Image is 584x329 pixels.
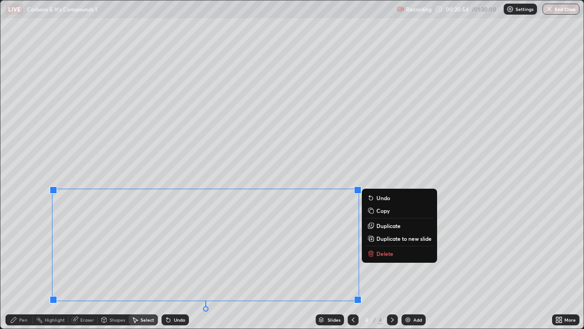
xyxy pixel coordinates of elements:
div: Shapes [109,318,125,322]
div: Highlight [45,318,65,322]
div: / [373,317,376,323]
button: Duplicate to new slide [365,233,433,244]
div: 4 [378,316,383,324]
button: Undo [365,192,433,203]
p: Undo [376,194,390,202]
button: Copy [365,205,433,216]
p: Duplicate to new slide [376,235,432,242]
img: add-slide-button [404,316,412,324]
p: Duplicate [376,222,401,229]
p: Delete [376,250,393,257]
div: Select [141,318,154,322]
p: LIVE [8,5,21,13]
div: Pen [19,318,27,322]
button: End Class [542,4,579,15]
img: recording.375f2c34.svg [397,5,404,13]
button: Duplicate [365,220,433,231]
img: end-class-cross [546,5,553,13]
p: Settings [516,7,533,11]
div: Undo [174,318,185,322]
div: Add [413,318,422,322]
div: Eraser [80,318,94,322]
button: Delete [365,248,433,259]
p: Recording [406,6,432,13]
div: 4 [362,317,371,323]
p: Carbons & It's Compounds 1 [27,5,97,13]
div: Slides [328,318,340,322]
div: More [564,318,576,322]
img: class-settings-icons [506,5,514,13]
p: Copy [376,207,390,214]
